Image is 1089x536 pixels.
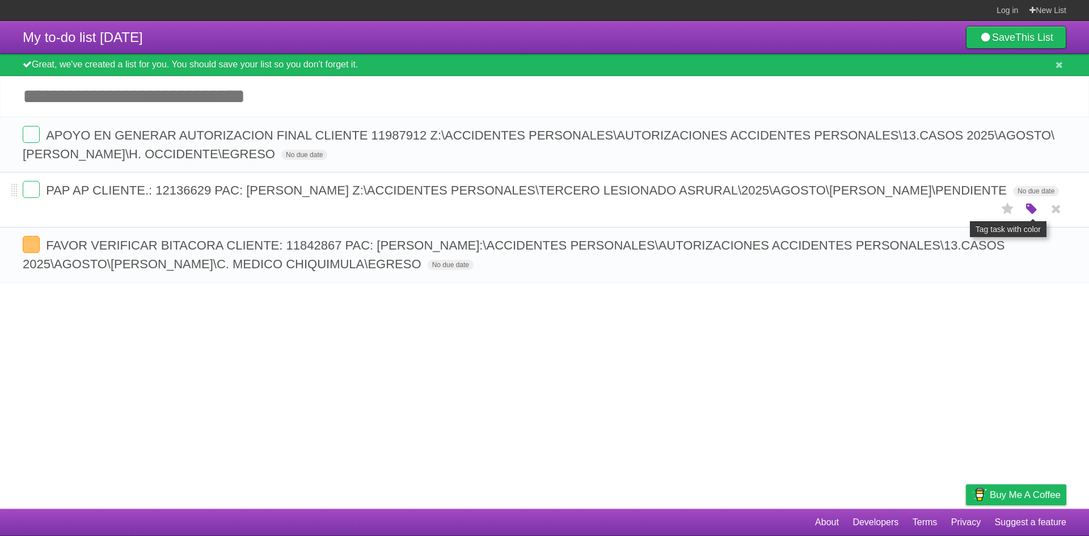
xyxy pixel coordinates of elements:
[972,485,987,504] img: Buy me a coffee
[997,200,1019,218] label: Star task
[995,512,1066,533] a: Suggest a feature
[913,512,938,533] a: Terms
[966,26,1066,49] a: SaveThis List
[815,512,839,533] a: About
[281,150,327,160] span: No due date
[23,126,40,143] label: Done
[966,484,1066,505] a: Buy me a coffee
[23,128,1054,161] span: APOYO EN GENERAR AUTORIZACION FINAL CLIENTE 11987912 Z:\ACCIDENTES PERSONALES\AUTORIZACIONES ACCI...
[23,181,40,198] label: Done
[23,29,143,45] span: My to-do list [DATE]
[990,485,1061,505] span: Buy me a coffee
[951,512,981,533] a: Privacy
[1015,32,1053,43] b: This List
[1013,186,1059,196] span: No due date
[428,260,474,270] span: No due date
[46,183,1010,197] span: PAP AP CLIENTE.: 12136629 PAC: [PERSON_NAME] Z:\ACCIDENTES PERSONALES\TERCERO LESIONADO ASRURAL\2...
[23,236,40,253] label: Done
[23,238,1005,271] span: FAVOR VERIFICAR BITACORA CLIENTE: 11842867 PAC: [PERSON_NAME]:\ACCIDENTES PERSONALES\AUTORIZACION...
[852,512,898,533] a: Developers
